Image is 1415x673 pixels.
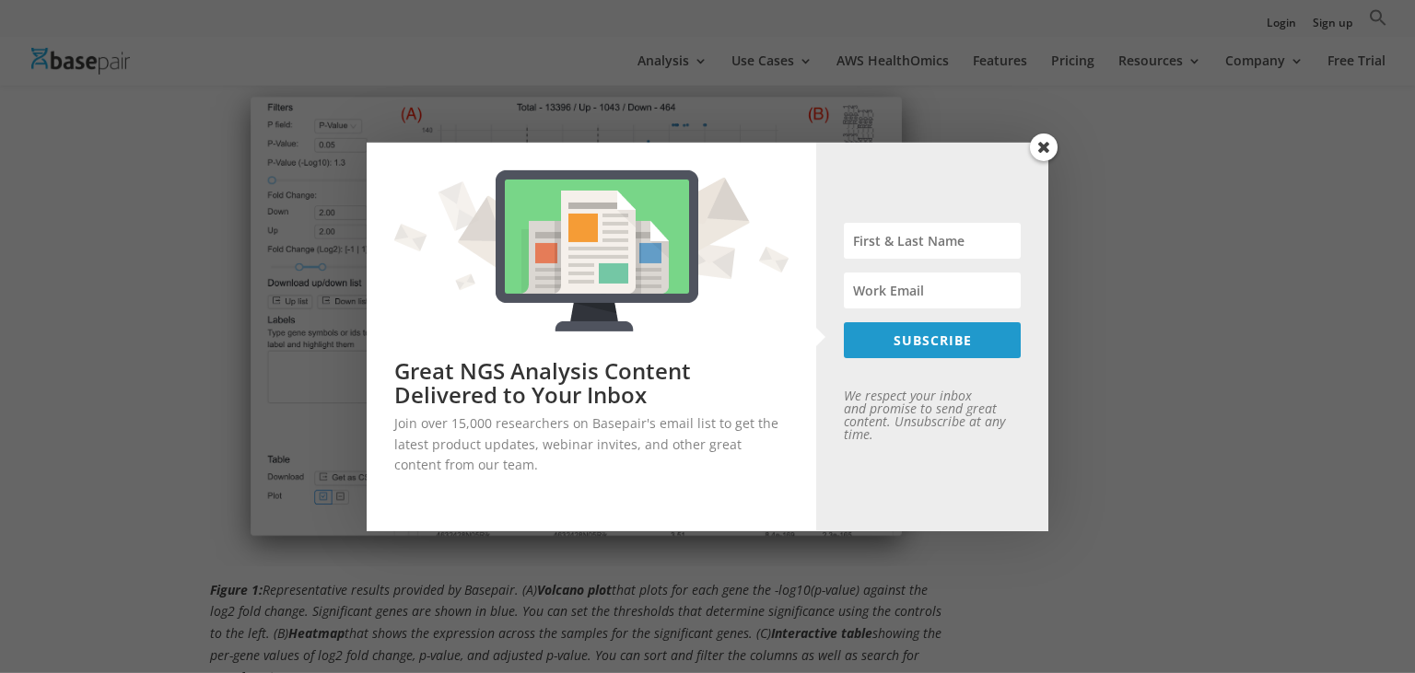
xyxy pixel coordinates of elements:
[844,387,1005,443] em: We respect your inbox and promise to send great content. Unsubscribe at any time.
[844,273,1021,308] input: Work Email
[380,157,802,345] img: Great NGS Analysis Content Delivered to Your Inbox
[894,331,972,349] span: SUBSCRIBE
[844,322,1021,358] button: SUBSCRIBE
[394,413,789,475] p: Join over 15,000 researchers on Basepair's email list to get the latest product updates, webinar ...
[844,223,1021,259] input: First & Last Name
[394,359,789,408] h2: Great NGS Analysis Content Delivered to Your Inbox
